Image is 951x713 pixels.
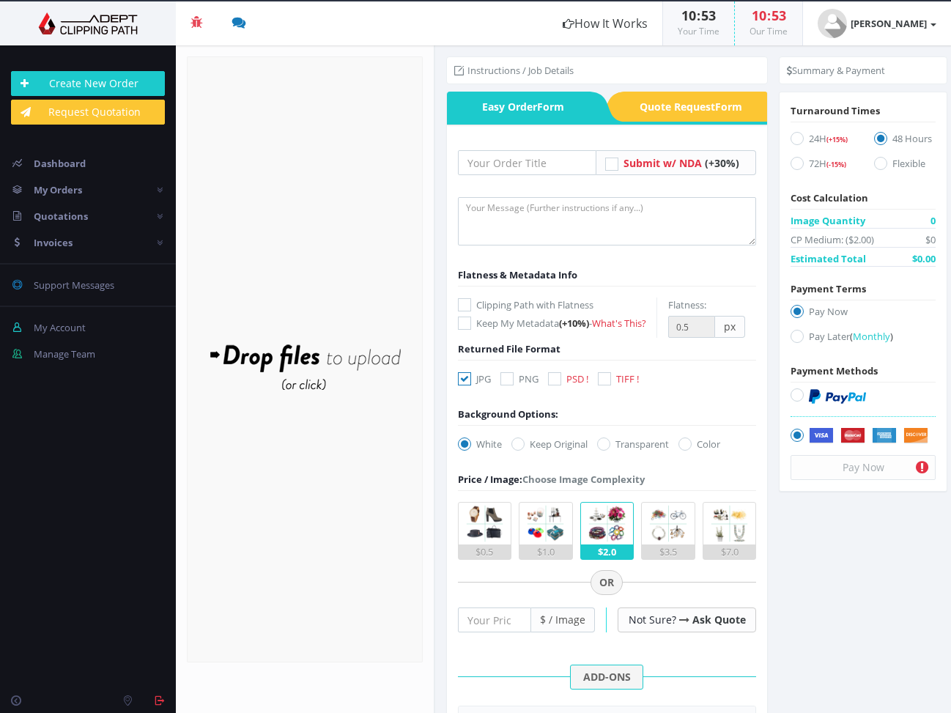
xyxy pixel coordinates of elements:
img: Adept Graphics [11,12,165,34]
div: $2.0 [581,544,633,559]
a: (Monthly) [850,330,893,343]
label: 24H [791,131,852,151]
label: JPG [458,372,491,386]
a: Submit w/ NDA (+30%) [623,156,739,170]
a: (+15%) [826,132,848,145]
small: Your Time [678,25,719,37]
input: Your Order Title [458,150,597,175]
span: Flatness & Metadata Info [458,268,577,281]
img: 1.png [464,503,506,544]
label: Keep My Metadata - [458,316,657,330]
a: (-15%) [826,157,846,170]
span: : [766,7,771,24]
span: 10 [681,7,696,24]
span: Payment Terms [791,282,866,295]
span: TIFF ! [616,372,639,385]
img: 2.png [525,503,566,544]
img: user_default.jpg [818,9,847,38]
img: Securely by Stripe [809,428,928,444]
label: Pay Now [791,304,936,324]
span: Turnaround Times [791,104,880,117]
label: PNG [500,372,539,386]
strong: [PERSON_NAME] [851,17,927,30]
span: $0 [925,232,936,247]
span: : [696,7,701,24]
span: (+15%) [826,135,848,144]
small: Our Time [750,25,788,37]
img: 4.png [647,503,689,544]
i: Form [715,100,742,114]
span: OR [591,570,623,595]
img: PayPal [809,389,866,404]
a: Quote RequestForm [626,92,768,122]
a: Ask Quote [692,613,746,627]
span: Returned File Format [458,342,560,355]
span: Price / Image: [458,473,522,486]
a: What's This? [592,317,646,330]
label: Color [678,437,720,451]
span: My Orders [34,183,82,196]
a: Request Quotation [11,100,165,125]
span: (-15%) [826,160,846,169]
div: Choose Image Complexity [458,472,645,487]
div: $1.0 [519,544,571,559]
li: Summary & Payment [787,63,885,78]
span: 53 [771,7,786,24]
span: Quotations [34,210,88,223]
li: Instructions / Job Details [454,63,574,78]
label: Pay Later [791,329,936,349]
span: Support Messages [34,278,114,292]
span: Dashboard [34,157,86,170]
span: Estimated Total [791,251,866,266]
label: White [458,437,502,451]
label: Keep Original [511,437,588,451]
div: $0.5 [459,544,511,559]
span: (+30%) [705,156,739,170]
span: ADD-ONS [570,665,643,690]
label: Flatness: [668,298,706,312]
span: Manage Team [34,347,95,361]
label: Transparent [597,437,669,451]
span: Easy Order [447,92,589,122]
label: 72H [791,156,852,176]
span: 0 [930,213,936,228]
div: Background Options: [458,407,558,421]
a: How It Works [548,1,662,45]
a: Create New Order [11,71,165,96]
span: 10 [752,7,766,24]
span: Image Quantity [791,213,865,228]
span: Quote Request [626,92,768,122]
span: Payment Methods [791,364,878,377]
a: [PERSON_NAME] [803,1,951,45]
i: Form [537,100,564,114]
span: $ / Image [531,607,595,632]
label: Clipping Path with Flatness [458,298,657,312]
div: $3.5 [642,544,694,559]
span: Invoices [34,236,73,249]
span: CP Medium: ($2.00) [791,232,874,247]
span: px [715,316,745,338]
input: Your Price [458,607,532,632]
span: Monthly [853,330,890,343]
span: $0.00 [912,251,936,266]
img: 5.png [708,503,750,544]
span: 53 [701,7,716,24]
label: Flexible [874,156,936,176]
span: My Account [34,321,86,334]
span: Submit w/ NDA [623,156,702,170]
label: 48 Hours [874,131,936,151]
span: Not Sure? [629,613,676,627]
span: (+10%) [559,317,589,330]
div: $7.0 [703,544,755,559]
span: PSD ! [566,372,588,385]
span: Cost Calculation [791,191,868,204]
img: 3.png [586,503,628,544]
a: Easy OrderForm [447,92,589,122]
